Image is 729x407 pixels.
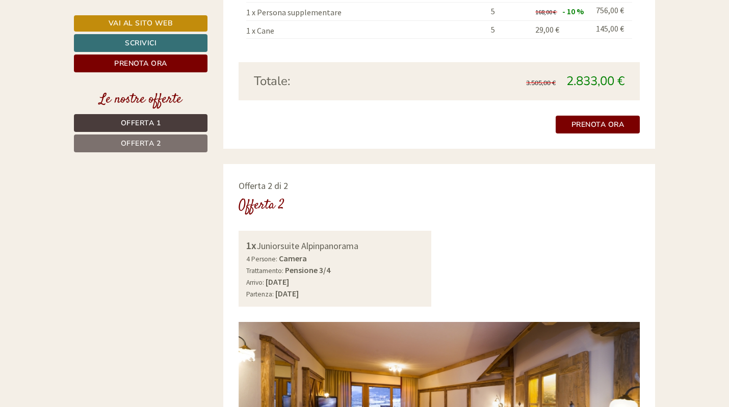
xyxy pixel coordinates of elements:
[246,2,487,20] td: 1 x Persona supplementare
[246,255,277,263] small: 4 Persone:
[556,116,640,133] a: Prenota ora
[74,34,207,52] a: Scrivici
[246,278,264,287] small: Arrivo:
[239,196,284,215] div: Offerta 2
[487,2,531,20] td: 5
[566,73,624,89] span: 2.833,00 €
[74,55,207,72] a: Prenota ora
[279,253,307,263] b: Camera
[15,49,150,57] small: 14:52
[121,139,161,148] span: Offerta 2
[275,288,299,299] b: [DATE]
[592,20,632,39] td: 145,00 €
[8,28,155,59] div: Buon giorno, come possiamo aiutarla?
[592,2,632,20] td: 756,00 €
[15,30,150,38] div: [GEOGRAPHIC_DATA]
[535,24,559,35] span: 29,00 €
[246,20,487,39] td: 1 x Cane
[350,268,402,286] button: Invia
[246,239,256,252] b: 1x
[535,8,556,16] span: 168,00 €
[487,20,531,39] td: 5
[562,6,584,16] span: - 10 %
[285,265,330,275] b: Pensione 3/4
[239,180,288,192] span: Offerta 2 di 2
[246,238,424,253] div: Juniorsuite Alpinpanorama
[526,79,556,87] span: 3.505,00 €
[266,277,289,287] b: [DATE]
[74,15,207,32] a: Vai al sito web
[74,90,207,109] div: Le nostre offerte
[121,118,161,128] span: Offerta 1
[246,290,274,299] small: Partenza:
[246,72,439,90] div: Totale:
[246,266,283,275] small: Trattamento:
[178,8,224,25] div: martedì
